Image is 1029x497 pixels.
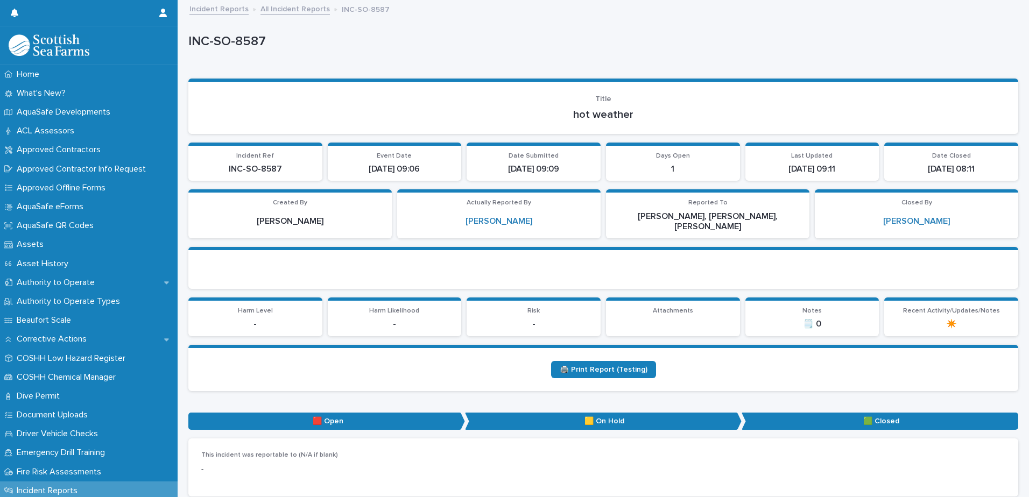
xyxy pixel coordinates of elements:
[201,108,1005,121] p: hot weather
[612,211,803,232] p: [PERSON_NAME], [PERSON_NAME], [PERSON_NAME]
[260,2,330,15] a: All Incident Reports
[802,308,822,314] span: Notes
[752,319,873,329] p: 🗒️ 0
[195,164,316,174] p: INC-SO-8587
[12,429,107,439] p: Driver Vehicle Checks
[509,153,559,159] span: Date Submitted
[742,413,1018,430] p: 🟩 Closed
[12,467,110,477] p: Fire Risk Assessments
[527,308,540,314] span: Risk
[12,145,109,155] p: Approved Contractors
[791,153,833,159] span: Last Updated
[195,319,316,329] p: -
[473,164,594,174] p: [DATE] 09:09
[12,372,124,382] p: COSHH Chemical Manager
[273,200,307,206] span: Created By
[12,278,103,288] p: Authority to Operate
[12,486,86,496] p: Incident Reports
[656,153,690,159] span: Days Open
[12,126,83,136] p: ACL Assessors
[653,308,693,314] span: Attachments
[12,221,102,231] p: AquaSafe QR Codes
[12,259,77,269] p: Asset History
[903,308,1000,314] span: Recent Activity/Updates/Notes
[901,200,932,206] span: Closed By
[9,34,89,56] img: bPIBxiqnSb2ggTQWdOVV
[377,153,412,159] span: Event Date
[12,334,95,344] p: Corrective Actions
[688,200,728,206] span: Reported To
[12,183,114,193] p: Approved Offline Forms
[334,319,455,329] p: -
[560,366,647,373] span: 🖨️ Print Report (Testing)
[12,69,48,80] p: Home
[12,88,74,98] p: What's New?
[12,353,134,364] p: COSHH Low Hazard Register
[369,308,419,314] span: Harm Likelihood
[12,448,114,458] p: Emergency Drill Training
[334,164,455,174] p: [DATE] 09:06
[12,202,92,212] p: AquaSafe eForms
[201,464,461,475] p: -
[12,315,80,325] p: Beaufort Scale
[612,164,734,174] p: 1
[883,216,950,226] a: [PERSON_NAME]
[891,164,1012,174] p: [DATE] 08:11
[12,239,52,250] p: Assets
[12,296,129,307] p: Authority to Operate Types
[473,319,594,329] p: -
[466,216,532,226] a: [PERSON_NAME]
[551,361,656,378] a: 🖨️ Print Report (Testing)
[595,95,611,103] span: Title
[12,107,119,117] p: AquaSafe Developments
[188,413,465,430] p: 🟥 Open
[342,3,390,15] p: INC-SO-8587
[195,216,385,226] p: [PERSON_NAME]
[465,413,742,430] p: 🟨 On Hold
[236,153,274,159] span: Incident Ref
[12,391,68,401] p: Dive Permit
[891,319,1012,329] p: ✴️
[201,452,338,458] span: This incident was reportable to (N/A if blank)
[12,164,154,174] p: Approved Contractor Info Request
[752,164,873,174] p: [DATE] 09:11
[238,308,273,314] span: Harm Level
[467,200,531,206] span: Actually Reported By
[932,153,971,159] span: Date Closed
[189,2,249,15] a: Incident Reports
[188,34,1014,49] p: INC-SO-8587
[12,410,96,420] p: Document Uploads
